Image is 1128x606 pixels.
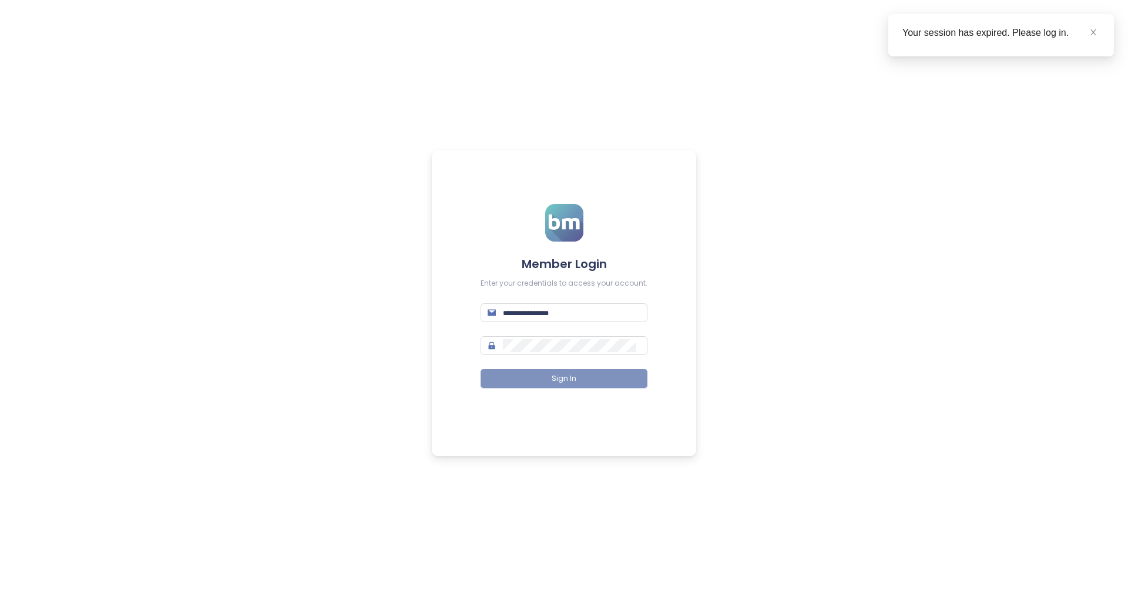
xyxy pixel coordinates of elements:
[552,373,576,384] span: Sign In
[481,256,647,272] h4: Member Login
[481,278,647,289] div: Enter your credentials to access your account.
[481,369,647,388] button: Sign In
[545,204,583,242] img: logo
[1089,28,1097,36] span: close
[488,309,496,317] span: mail
[488,341,496,350] span: lock
[902,26,1100,40] div: Your session has expired. Please log in.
